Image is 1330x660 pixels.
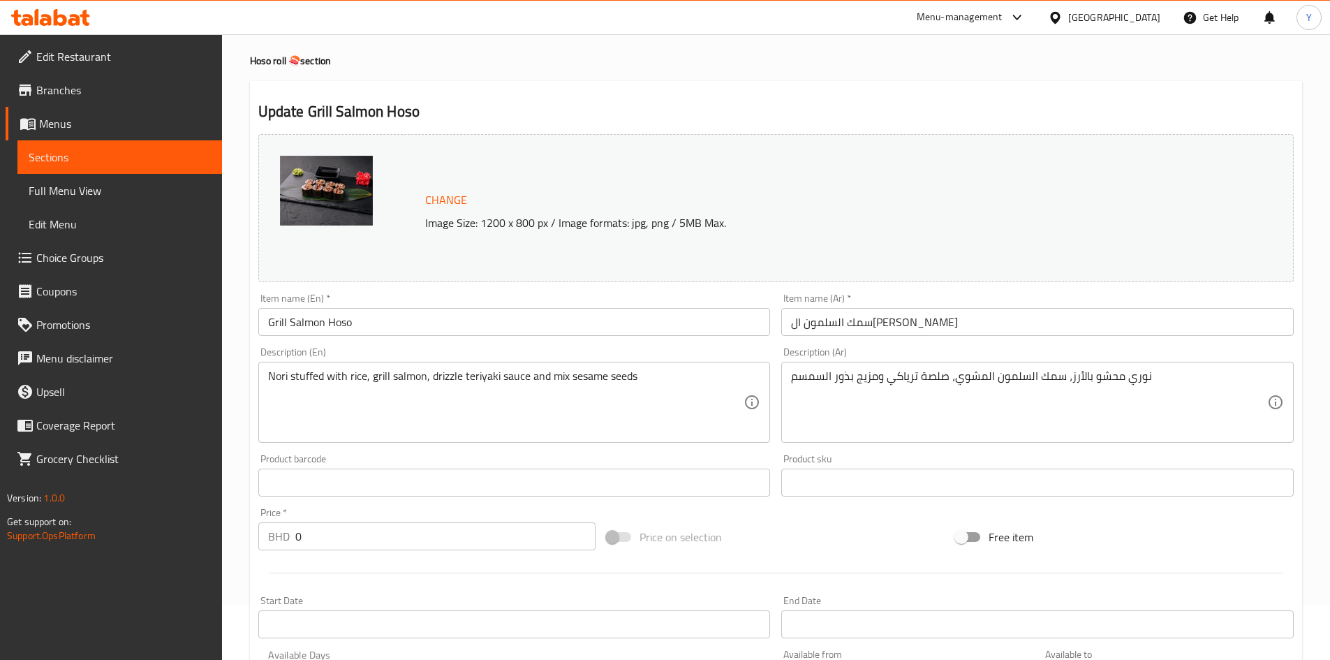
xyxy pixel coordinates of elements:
a: Branches [6,73,222,107]
a: Coverage Report [6,409,222,442]
span: Edit Menu [29,216,211,233]
a: Coupons [6,274,222,308]
span: Branches [36,82,211,98]
input: Please enter product barcode [258,469,771,497]
span: Choice Groups [36,249,211,266]
span: Promotions [36,316,211,333]
div: Menu-management [917,9,1003,26]
textarea: Nori stuffed with rice, grill salmon, drizzle teriyaki sauce and mix sesame seeds [268,369,744,436]
span: Get support on: [7,513,71,531]
span: Menus [39,115,211,132]
span: Free item [989,529,1033,545]
input: Please enter product sku [781,469,1294,497]
button: Change [420,186,473,214]
span: Price on selection [640,529,722,545]
input: Enter name Ar [781,308,1294,336]
span: Menu disclaimer [36,350,211,367]
div: [GEOGRAPHIC_DATA] [1068,10,1160,25]
span: 1.0.0 [43,489,65,507]
span: Edit Restaurant [36,48,211,65]
input: Enter name En [258,308,771,336]
span: Upsell [36,383,211,400]
span: Grocery Checklist [36,450,211,467]
span: Coupons [36,283,211,300]
a: Full Menu View [17,174,222,207]
a: Menu disclaimer [6,342,222,375]
a: Edit Restaurant [6,40,222,73]
p: BHD [268,528,290,545]
a: Sections [17,140,222,174]
textarea: نوري محشو بالأرز، سمك السلمون المشوي، صلصة ترياكي ومزيج بذور السمسم [791,369,1267,436]
img: mmw_638921999757512417 [280,156,373,226]
a: Grocery Checklist [6,442,222,476]
span: Version: [7,489,41,507]
h2: Update Grill Salmon Hoso [258,101,1294,122]
a: Choice Groups [6,241,222,274]
span: Full Menu View [29,182,211,199]
a: Menus [6,107,222,140]
span: Change [425,190,467,210]
a: Edit Menu [17,207,222,241]
span: Sections [29,149,211,166]
p: Image Size: 1200 x 800 px / Image formats: jpg, png / 5MB Max. [420,214,1164,231]
h4: Hoso roll 🍣 section [250,54,1302,68]
span: Y [1306,10,1312,25]
a: Support.OpsPlatform [7,527,96,545]
a: Upsell [6,375,222,409]
a: Promotions [6,308,222,342]
input: Please enter price [295,522,596,550]
span: Coverage Report [36,417,211,434]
